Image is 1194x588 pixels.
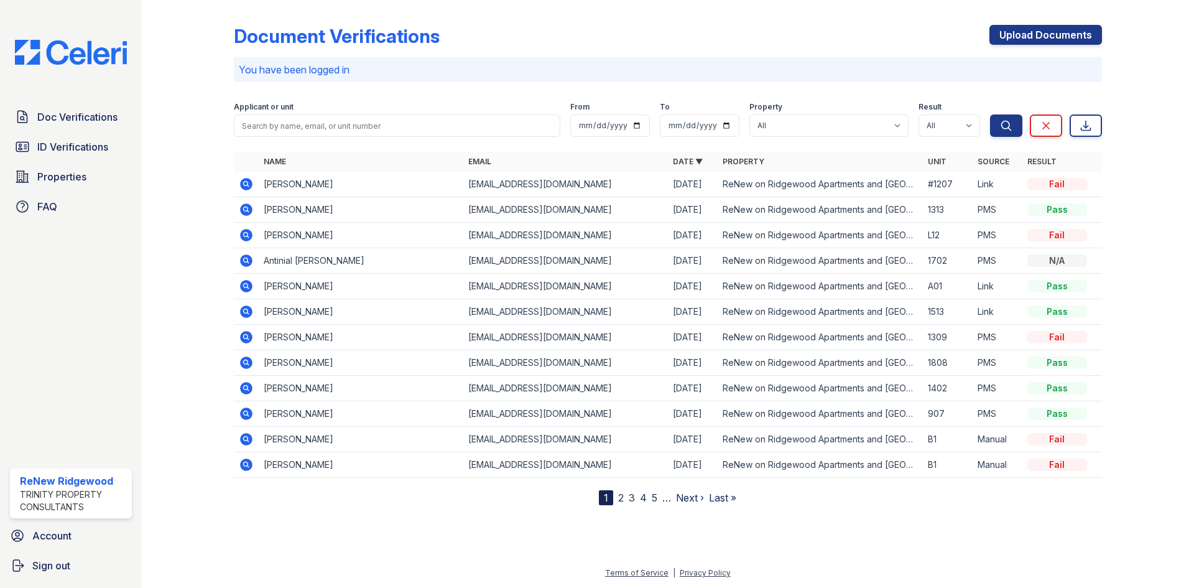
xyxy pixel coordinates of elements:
[723,157,764,166] a: Property
[923,274,973,299] td: A01
[1027,254,1087,267] div: N/A
[668,452,718,478] td: [DATE]
[718,299,922,325] td: ReNew on Ridgewood Apartments and [GEOGRAPHIC_DATA]
[973,350,1022,376] td: PMS
[570,102,590,112] label: From
[20,488,127,513] div: Trinity Property Consultants
[668,223,718,248] td: [DATE]
[668,427,718,452] td: [DATE]
[668,274,718,299] td: [DATE]
[259,376,463,401] td: [PERSON_NAME]
[5,523,137,548] a: Account
[1027,280,1087,292] div: Pass
[668,172,718,197] td: [DATE]
[20,474,127,488] div: ReNew Ridgewood
[919,102,942,112] label: Result
[259,325,463,350] td: [PERSON_NAME]
[234,114,560,137] input: Search by name, email, or unit number
[640,492,647,504] a: 4
[660,102,670,112] label: To
[928,157,946,166] a: Unit
[463,223,668,248] td: [EMAIL_ADDRESS][DOMAIN_NAME]
[973,427,1022,452] td: Manual
[1142,538,1182,576] iframe: chat widget
[463,452,668,478] td: [EMAIL_ADDRESS][DOMAIN_NAME]
[673,568,675,577] div: |
[718,427,922,452] td: ReNew on Ridgewood Apartments and [GEOGRAPHIC_DATA]
[259,274,463,299] td: [PERSON_NAME]
[668,401,718,427] td: [DATE]
[1027,331,1087,343] div: Fail
[973,274,1022,299] td: Link
[629,492,635,504] a: 3
[668,376,718,401] td: [DATE]
[463,325,668,350] td: [EMAIL_ADDRESS][DOMAIN_NAME]
[680,568,731,577] a: Privacy Policy
[923,248,973,274] td: 1702
[259,223,463,248] td: [PERSON_NAME]
[259,172,463,197] td: [PERSON_NAME]
[676,492,704,504] a: Next ›
[923,325,973,350] td: 1309
[923,223,973,248] td: L12
[978,157,1009,166] a: Source
[923,172,973,197] td: #1207
[923,452,973,478] td: B1
[668,325,718,350] td: [DATE]
[709,492,736,504] a: Last »
[463,376,668,401] td: [EMAIL_ADDRESS][DOMAIN_NAME]
[718,223,922,248] td: ReNew on Ridgewood Apartments and [GEOGRAPHIC_DATA]
[973,299,1022,325] td: Link
[463,172,668,197] td: [EMAIL_ADDRESS][DOMAIN_NAME]
[259,427,463,452] td: [PERSON_NAME]
[259,401,463,427] td: [PERSON_NAME]
[1027,306,1087,318] div: Pass
[463,350,668,376] td: [EMAIL_ADDRESS][DOMAIN_NAME]
[10,194,132,219] a: FAQ
[605,568,669,577] a: Terms of Service
[718,172,922,197] td: ReNew on Ridgewood Apartments and [GEOGRAPHIC_DATA]
[10,164,132,189] a: Properties
[1027,178,1087,190] div: Fail
[668,350,718,376] td: [DATE]
[923,427,973,452] td: B1
[923,299,973,325] td: 1513
[718,452,922,478] td: ReNew on Ridgewood Apartments and [GEOGRAPHIC_DATA]
[259,350,463,376] td: [PERSON_NAME]
[234,25,440,47] div: Document Verifications
[10,105,132,129] a: Doc Verifications
[618,492,624,504] a: 2
[37,139,108,154] span: ID Verifications
[652,492,657,504] a: 5
[1027,433,1087,446] div: Fail
[259,248,463,274] td: Antinial [PERSON_NAME]
[973,376,1022,401] td: PMS
[1027,382,1087,394] div: Pass
[973,248,1022,274] td: PMS
[668,299,718,325] td: [DATE]
[32,558,70,573] span: Sign out
[973,172,1022,197] td: Link
[259,299,463,325] td: [PERSON_NAME]
[718,248,922,274] td: ReNew on Ridgewood Apartments and [GEOGRAPHIC_DATA]
[1027,229,1087,241] div: Fail
[923,350,973,376] td: 1808
[718,376,922,401] td: ReNew on Ridgewood Apartments and [GEOGRAPHIC_DATA]
[463,248,668,274] td: [EMAIL_ADDRESS][DOMAIN_NAME]
[463,427,668,452] td: [EMAIL_ADDRESS][DOMAIN_NAME]
[264,157,286,166] a: Name
[259,452,463,478] td: [PERSON_NAME]
[1027,357,1087,369] div: Pass
[923,401,973,427] td: 907
[463,274,668,299] td: [EMAIL_ADDRESS][DOMAIN_NAME]
[10,134,132,159] a: ID Verifications
[37,199,57,214] span: FAQ
[668,248,718,274] td: [DATE]
[1027,408,1087,420] div: Pass
[718,325,922,350] td: ReNew on Ridgewood Apartments and [GEOGRAPHIC_DATA]
[973,197,1022,223] td: PMS
[973,325,1022,350] td: PMS
[37,110,118,124] span: Doc Verifications
[668,197,718,223] td: [DATE]
[1027,459,1087,471] div: Fail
